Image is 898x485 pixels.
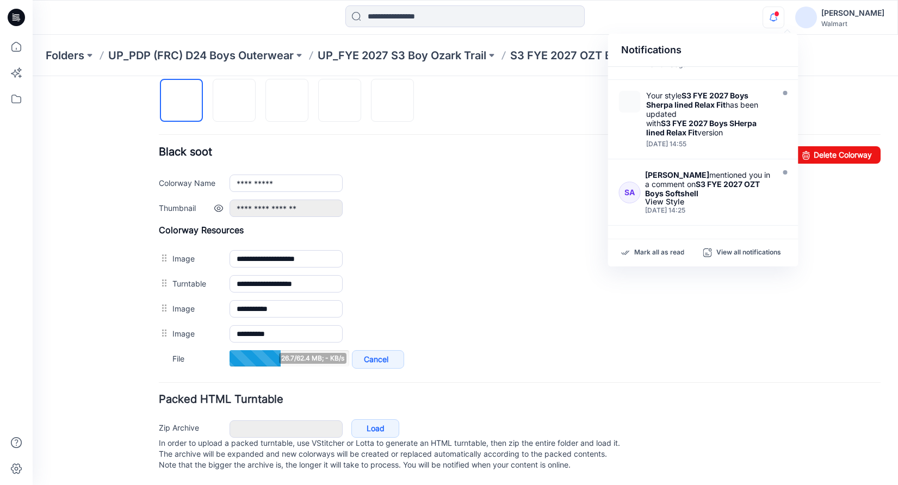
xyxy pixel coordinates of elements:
label: Image [140,226,186,238]
p: In order to upload a packed turntable, use VStitcher or Lotta to generate an HTML turntable, then... [126,362,848,394]
label: Zip Archive [126,345,186,357]
p: View all notifications [716,248,781,258]
label: Colorway Name [126,101,186,113]
div: Notifications [608,34,798,67]
span: 26.7/62.4 MB; - KB/s [246,277,314,288]
div: View Style [645,198,771,206]
div: mentioned you in a comment on [645,170,771,198]
strong: [PERSON_NAME] [645,170,709,179]
div: Thursday, September 25, 2025 14:55 [646,140,771,148]
a: Cancel [319,274,371,293]
div: [PERSON_NAME] [821,7,884,20]
label: Turntable [140,201,186,213]
strong: S3 FYE 2027 Boys SHerpa lined Relax Fit [646,119,757,137]
iframe: edit-style [33,76,898,485]
div: Your style has been updated with version [646,91,771,137]
h4: Colorway Resources [126,148,848,159]
label: File [140,276,186,288]
strong: S3 FYE 2027 OZT Boys Softshell [645,179,760,198]
label: Image [140,251,186,263]
label: Image [140,176,186,188]
div: SA [619,182,641,203]
a: Load [319,343,367,362]
h4: Packed HTML Turntable [126,318,848,328]
div: Walmart [821,20,884,28]
strong: S3 FYE 2027 Boys Sherpa lined Relax Fit [646,91,748,109]
a: UP_FYE 2027 S3 Boy Ozark Trail [318,48,486,63]
img: S3 FYE 2027 Boys SHerpa lined Relax Fit [619,91,641,113]
img: avatar [795,7,817,28]
a: Folders [46,48,84,63]
div: Thursday, September 25, 2025 14:25 [645,207,771,214]
label: Thumbnail [126,126,186,138]
p: S3 FYE 2027 OZT Boys Rain Jacket [510,48,694,63]
p: Mark all as read [634,248,684,258]
a: UP_PDP (FRC) D24 Boys Outerwear [108,48,294,63]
